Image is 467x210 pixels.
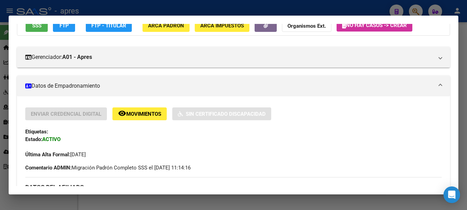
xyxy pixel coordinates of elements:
button: FTP [53,19,75,32]
strong: A01 - Apres [62,53,92,61]
span: ARCA Padrón [148,23,184,29]
span: Movimientos [126,111,161,117]
span: [DATE] [25,151,86,158]
span: Migración Padrón Completo SSS el [DATE] 11:14:16 [25,164,191,172]
button: FTP - Titular [86,19,132,32]
strong: Estado: [25,136,42,142]
button: Organismos Ext. [282,19,331,32]
button: Enviar Credencial Digital [25,107,107,120]
mat-panel-title: Gerenciador: [25,53,433,61]
button: ARCA Padrón [143,19,190,32]
strong: Organismos Ext. [287,23,326,29]
mat-expansion-panel-header: Datos de Empadronamiento [17,76,450,96]
button: Movimientos [112,107,167,120]
button: ARCA Impuestos [195,19,249,32]
mat-panel-title: Datos de Empadronamiento [25,82,433,90]
strong: ACTIVO [42,136,61,142]
span: Enviar Credencial Digital [31,111,101,117]
span: FTP - Titular [91,23,126,29]
button: No hay casos -> Crear [337,19,412,32]
span: ARCA Impuestos [200,23,244,29]
button: Sin Certificado Discapacidad [172,107,271,120]
mat-icon: remove_red_eye [118,109,126,117]
span: Sin Certificado Discapacidad [186,111,266,117]
span: SSS [32,23,42,29]
span: FTP [59,23,69,29]
h3: DATOS DEL AFILIADO [25,183,442,191]
mat-expansion-panel-header: Gerenciador:A01 - Apres [17,47,450,68]
span: No hay casos -> Crear [342,22,407,28]
strong: Comentario ADMIN: [25,165,72,171]
button: SSS [26,19,48,32]
div: Open Intercom Messenger [443,186,460,203]
strong: Última Alta Formal: [25,151,70,158]
strong: Etiquetas: [25,129,48,135]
